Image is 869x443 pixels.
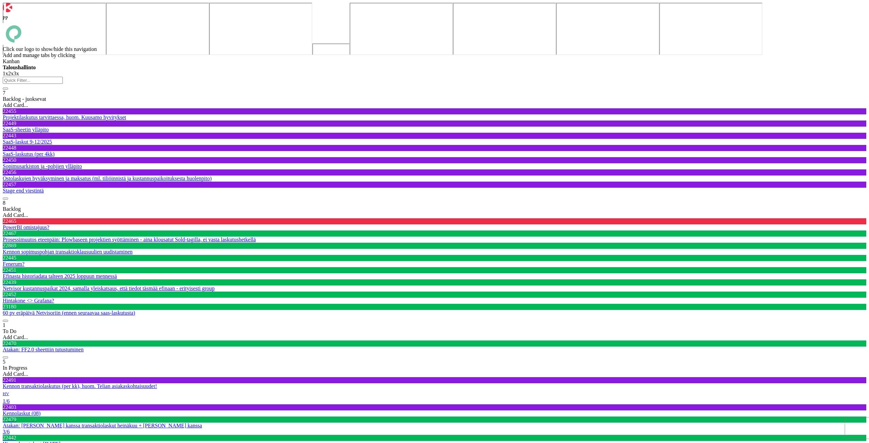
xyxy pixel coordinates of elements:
[3,435,866,441] div: 22442
[3,404,866,417] div: 22403Kennolaskut (08)
[3,145,866,151] div: 22448
[3,417,866,423] div: 22479
[3,377,866,383] div: 22491
[3,429,10,435] span: 3/6
[3,340,866,347] div: 22470
[3,127,866,133] div: SaaS-sheetin ylläpito
[3,212,28,218] span: Add Card...
[3,359,5,365] span: 5
[3,182,866,188] div: 22457
[3,58,20,64] span: Kanban
[3,230,866,237] div: 22467
[3,255,866,261] div: 22445
[3,121,866,133] div: 22449SaaS-sheetin ylläpito
[3,169,866,176] div: 22456
[3,304,866,316] div: 2318060 pv eräpäivä Netvisoriin (ennen seuraavaa saas-laskutusta)
[3,46,866,52] div: Click our logo to show/hide this navigation
[3,243,866,255] a: 22869Kennon sopimuspohjan transaktioklausuulien uudistaminen
[3,218,866,224] div: 22465
[3,77,63,84] input: Quick Filter...
[3,64,36,70] b: Taloushallinto
[3,71,8,76] span: 1x
[3,310,866,316] div: 60 pv eräpäivä Netvisoriin (ennen seuraavaa saas-laskutusta)
[3,298,866,304] div: Hintakone <> Grafana?
[3,285,866,292] div: Netvisor kustannuspaikat 2024, samalla yleiskatsaus, että tiedot täsmää efinaan - erityisesti group
[3,224,866,230] div: PowerBI omistajuus?
[3,417,866,429] div: 22479Atakan: [PERSON_NAME] kanssa transaktiolaskut heinäkuu + [PERSON_NAME] kanssa
[3,157,866,163] div: 22450
[3,279,866,285] div: 22439
[8,71,14,76] span: 2x
[3,151,866,157] div: SaaS-laskutus (per 4kk)
[3,169,866,182] a: 22456Ostolaskujen hyväksyminen ja maksatus (ml. tiliöinnistä ja kustannuspaikoituksesta huolenpito)
[3,328,16,334] span: To Do
[3,218,866,230] a: 22465PowerBI omistajuus?
[3,267,866,273] div: 22451
[3,188,866,194] div: Stage end viestintä
[3,90,5,96] span: 7
[3,423,866,429] div: Atakan: [PERSON_NAME] kanssa transaktiolaskut heinäkuu + [PERSON_NAME] kanssa
[3,133,866,139] div: 22443
[350,3,453,55] iframe: UserGuiding Knowledge Base
[3,139,866,145] div: SaaS-laskut 9-12/2025
[3,249,866,255] div: Kennon sopimuspohjan transaktioklausuulien uudistaminen
[3,200,5,206] span: 8
[3,114,866,121] div: Projektilaskutus tarvittaessa, huom. Kuusamo hyvitykset
[3,237,866,243] div: Prosessimuutos eteenpäin: Plowbaseen projektien syöttäminen - aina klousatut Sold-tagilla, ei vas...
[3,230,866,243] a: 22467Prosessimuutos eteenpäin: Plowbaseen projektien syöttäminen - aina klousatut Sold-tagilla, e...
[3,347,866,353] div: Atakan: FF2.0 sheettiin tutustuminen
[3,243,866,249] div: 22869
[3,304,866,310] div: 23180
[556,3,659,55] iframe: UserGuiding AI Assistant Launcher
[3,133,866,145] a: 22443SaaS-laskut 9-12/2025
[3,383,866,389] div: Kennon transaktiolaskutus (per kk), huom. Telian asiakaskohtaisuudet!
[3,389,866,398] div: HV
[3,108,866,114] div: 22455
[453,3,556,55] iframe: UserGuiding Product Updates
[3,163,866,169] div: Sopimusarkiston ja -pohjien ylläpito
[3,108,866,121] a: 22455Projektilaskutus tarvittaessa, huom. Kuusamo hyvitykset
[3,145,866,157] a: 22448SaaS-laskutus (per 4kk)
[3,417,866,435] a: 22479Atakan: [PERSON_NAME] kanssa transaktiolaskut heinäkuu + [PERSON_NAME] kanssa3/6
[3,292,866,298] div: 22452
[3,340,866,353] div: 22470Atakan: FF2.0 sheettiin tutustuminen
[3,292,866,304] a: 22452Hintakone <> Grafana?
[3,52,866,58] div: Add and manage tabs by clicking
[3,255,866,267] a: 22445Fenerum?
[3,377,866,389] div: 22491Kennon transaktiolaskutus (per kk), huom. Telian asiakaskohtaisuudet!
[3,121,866,127] div: 22449
[3,182,866,194] div: 22457Stage end viestintä
[3,377,866,404] a: 22491Kennon transaktiolaskutus (per kk), huom. Telian asiakaskohtaisuudet!HV1/6
[3,279,866,292] a: 22439Netvisor kustannuspaikat 2024, samalla yleiskatsaus, että tiedot täsmää efinaan - erityisest...
[3,273,866,279] div: Efinasta historiadata talteen 2025 loppuun mennessä
[3,157,866,169] a: 22450Sopimusarkiston ja -pohjien ylläpito
[3,267,866,279] div: 22451Efinasta historiadata talteen 2025 loppuun mennessä
[3,371,28,377] span: Add Card...
[3,410,866,417] div: Kennolaskut (08)
[3,334,28,340] span: Add Card...
[3,102,28,108] span: Add Card...
[3,206,21,212] span: Backlog
[3,404,866,410] div: 22403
